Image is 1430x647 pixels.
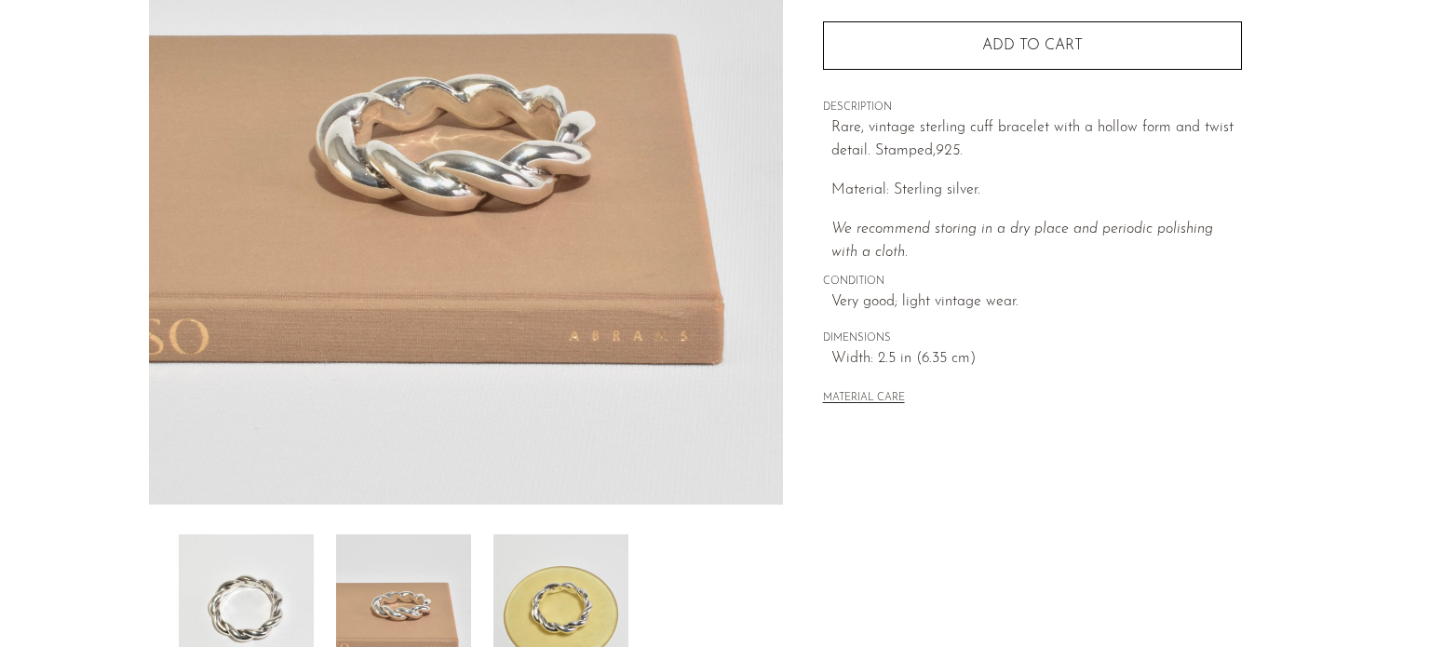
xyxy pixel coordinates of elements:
[831,222,1213,261] i: We recommend storing in a dry place and periodic polishing with a cloth.
[831,290,1242,315] span: Very good; light vintage wear.
[823,100,1242,116] span: DESCRIPTION
[831,347,1242,371] span: Width: 2.5 in (6.35 cm)
[982,38,1083,53] span: Add to cart
[831,179,1242,203] p: Material: Sterling silver.
[823,392,905,406] button: MATERIAL CARE
[823,21,1242,70] button: Add to cart
[831,116,1242,164] p: Rare, vintage sterling cuff bracelet with a hollow form and twist detail. Stamped,
[823,274,1242,290] span: CONDITION
[823,330,1242,347] span: DIMENSIONS
[936,143,963,158] em: 925.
